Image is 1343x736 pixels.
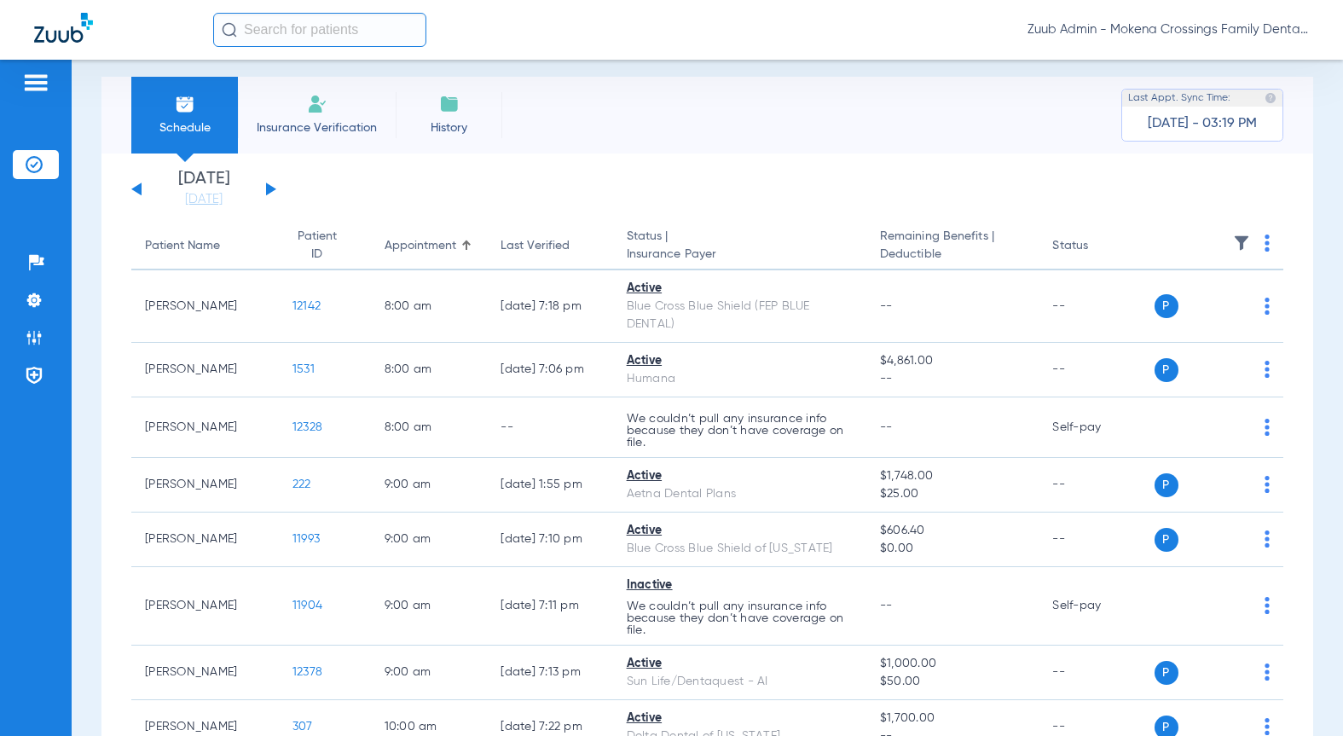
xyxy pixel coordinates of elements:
span: 1531 [292,363,315,375]
td: [DATE] 7:06 PM [487,343,612,397]
img: group-dot-blue.svg [1265,530,1270,548]
span: 307 [292,721,313,733]
div: Blue Cross Blue Shield (FEP BLUE DENTAL) [627,298,853,333]
div: Patient Name [145,237,265,255]
span: 12142 [292,300,321,312]
td: 9:00 AM [371,567,488,646]
span: P [1155,528,1178,552]
td: 9:00 AM [371,513,488,567]
span: $4,861.00 [880,352,1026,370]
span: P [1155,473,1178,497]
td: 8:00 AM [371,270,488,343]
span: $1,700.00 [880,710,1026,727]
span: 12378 [292,666,322,678]
span: -- [880,370,1026,388]
span: -- [880,421,893,433]
td: [PERSON_NAME] [131,397,279,458]
span: 11904 [292,600,322,611]
div: Active [627,655,853,673]
img: last sync help info [1265,92,1276,104]
img: Schedule [175,94,195,114]
span: $1,748.00 [880,467,1026,485]
td: [PERSON_NAME] [131,513,279,567]
span: P [1155,661,1178,685]
th: Status [1039,223,1154,270]
td: [PERSON_NAME] [131,270,279,343]
span: -- [880,600,893,611]
span: Last Appt. Sync Time: [1128,90,1230,107]
div: Active [627,710,853,727]
div: Blue Cross Blue Shield of [US_STATE] [627,540,853,558]
td: 9:00 AM [371,458,488,513]
td: Self-pay [1039,567,1154,646]
div: Patient Name [145,237,220,255]
td: [DATE] 7:11 PM [487,567,612,646]
img: filter.svg [1233,235,1250,252]
span: $50.00 [880,673,1026,691]
td: -- [1039,646,1154,700]
li: [DATE] [153,171,255,208]
div: Sun Life/Dentaquest - AI [627,673,853,691]
span: Insurance Payer [627,246,853,264]
span: Schedule [144,119,225,136]
td: [PERSON_NAME] [131,567,279,646]
div: Active [627,352,853,370]
span: $606.40 [880,522,1026,540]
img: group-dot-blue.svg [1265,718,1270,735]
span: $0.00 [880,540,1026,558]
td: [DATE] 7:10 PM [487,513,612,567]
td: [PERSON_NAME] [131,458,279,513]
span: P [1155,358,1178,382]
img: group-dot-blue.svg [1265,476,1270,493]
td: 8:00 AM [371,397,488,458]
img: group-dot-blue.svg [1265,664,1270,681]
img: group-dot-blue.svg [1265,597,1270,614]
td: -- [1039,270,1154,343]
th: Remaining Benefits | [866,223,1039,270]
span: -- [880,300,893,312]
td: [DATE] 1:55 PM [487,458,612,513]
img: group-dot-blue.svg [1265,419,1270,436]
span: [DATE] - 03:19 PM [1148,115,1257,132]
div: Patient ID [292,228,357,264]
div: Appointment [385,237,474,255]
span: History [408,119,489,136]
div: Aetna Dental Plans [627,485,853,503]
img: Manual Insurance Verification [307,94,327,114]
td: 9:00 AM [371,646,488,700]
td: [DATE] 7:18 PM [487,270,612,343]
p: We couldn’t pull any insurance info because they don’t have coverage on file. [627,600,853,636]
div: Patient ID [292,228,342,264]
td: -- [1039,343,1154,397]
span: 11993 [292,533,320,545]
span: Zuub Admin - Mokena Crossings Family Dental [1028,21,1309,38]
span: 222 [292,478,311,490]
div: Active [627,522,853,540]
img: group-dot-blue.svg [1265,235,1270,252]
span: $1,000.00 [880,655,1026,673]
img: Search Icon [222,22,237,38]
td: [PERSON_NAME] [131,343,279,397]
div: Inactive [627,577,853,594]
a: [DATE] [153,191,255,208]
span: 12328 [292,421,322,433]
div: Active [627,280,853,298]
td: -- [1039,458,1154,513]
img: History [439,94,460,114]
div: Humana [627,370,853,388]
img: hamburger-icon [22,72,49,93]
span: $25.00 [880,485,1026,503]
input: Search for patients [213,13,426,47]
img: group-dot-blue.svg [1265,298,1270,315]
div: Active [627,467,853,485]
td: [DATE] 7:13 PM [487,646,612,700]
td: -- [487,397,612,458]
img: group-dot-blue.svg [1265,361,1270,378]
span: P [1155,294,1178,318]
td: -- [1039,513,1154,567]
th: Status | [613,223,866,270]
span: Deductible [880,246,1026,264]
span: Insurance Verification [251,119,383,136]
td: Self-pay [1039,397,1154,458]
div: Appointment [385,237,456,255]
